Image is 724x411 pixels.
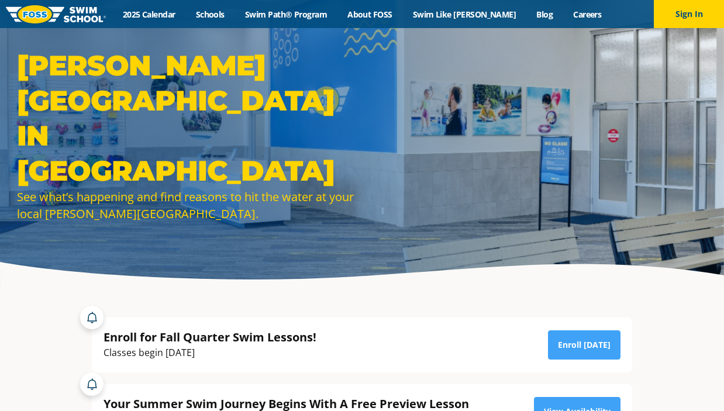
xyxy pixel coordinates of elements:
a: Careers [563,9,612,20]
h1: [PERSON_NAME][GEOGRAPHIC_DATA] in [GEOGRAPHIC_DATA] [17,48,356,188]
a: 2025 Calendar [112,9,185,20]
a: Swim Path® Program [235,9,337,20]
a: Schools [185,9,235,20]
a: Swim Like [PERSON_NAME] [402,9,526,20]
div: See what’s happening and find reasons to hit the water at your local [PERSON_NAME][GEOGRAPHIC_DATA]. [17,188,356,222]
div: Classes begin [DATE] [104,345,316,361]
a: Enroll [DATE] [548,330,620,360]
a: Blog [526,9,563,20]
div: Enroll for Fall Quarter Swim Lessons! [104,329,316,345]
a: About FOSS [337,9,403,20]
img: FOSS Swim School Logo [6,5,106,23]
